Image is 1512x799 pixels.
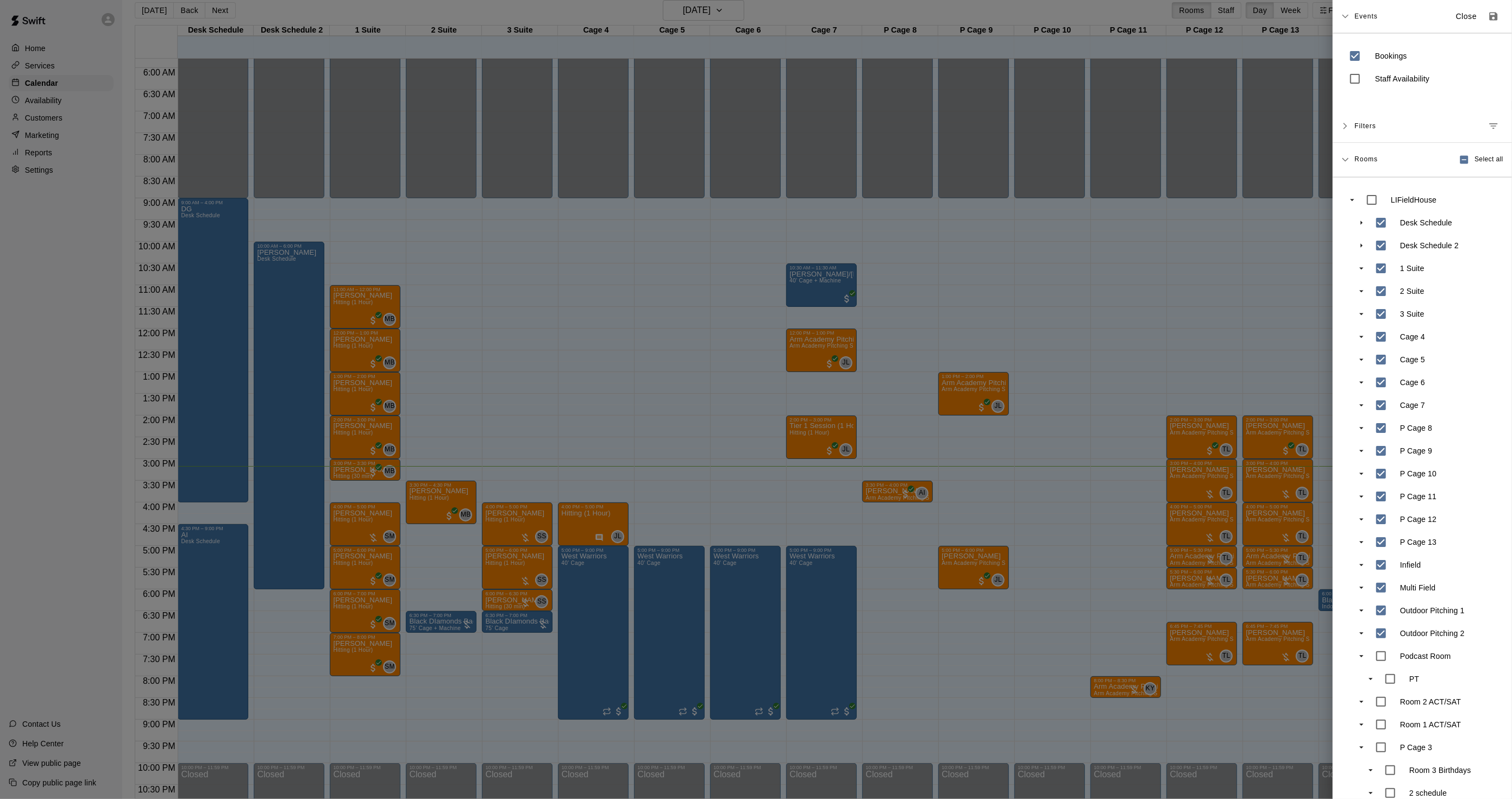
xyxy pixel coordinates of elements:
span: Rooms [1354,154,1378,163]
span: Filters [1354,116,1376,136]
p: P Cage 10 [1400,468,1436,479]
p: Outdoor Pitching 1 [1400,605,1465,616]
p: Bookings [1375,51,1407,61]
p: Room 3 Birthdays [1409,765,1471,776]
span: Select all [1475,154,1503,165]
p: Outdoor Pitching 2 [1400,628,1465,639]
p: LIFieldHouse [1391,194,1436,205]
p: Cage 6 [1400,377,1425,388]
p: Multi Field [1400,582,1435,593]
p: Desk Schedule 2 [1400,240,1459,251]
p: Infield [1400,559,1421,570]
p: P Cage 12 [1400,514,1436,525]
button: Close sidebar [1449,8,1484,26]
p: Cage 4 [1400,331,1425,342]
p: Cage 5 [1400,354,1425,365]
p: Podcast Room [1400,651,1451,662]
p: 1 Suite [1400,263,1425,274]
p: P Cage 8 [1400,423,1432,433]
p: PT [1409,674,1419,684]
p: P Cage 9 [1400,445,1432,456]
span: Events [1354,7,1378,26]
button: Save as default view [1484,7,1503,26]
p: P Cage 3 [1400,742,1432,753]
div: FiltersManage filters [1333,110,1512,143]
p: P Cage 11 [1400,491,1436,502]
p: 2 schedule [1409,788,1447,798]
p: Staff Availability [1375,73,1429,84]
p: Desk Schedule [1400,217,1452,228]
p: 3 Suite [1400,309,1425,319]
p: Cage 7 [1400,400,1425,411]
button: Manage filters [1484,116,1503,136]
div: RoomsSelect all [1333,143,1512,177]
p: Room 1 ACT/SAT [1400,719,1461,730]
p: Close [1456,11,1477,22]
p: Room 2 ACT/SAT [1400,696,1461,707]
p: P Cage 13 [1400,537,1436,548]
p: 2 Suite [1400,286,1425,297]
